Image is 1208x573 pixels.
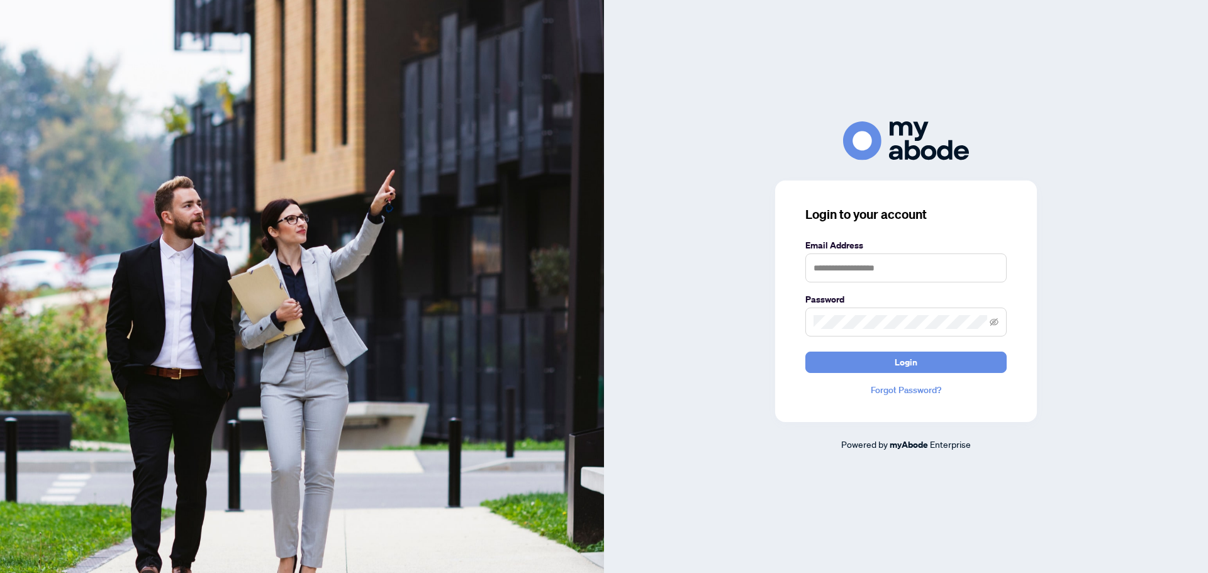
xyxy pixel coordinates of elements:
[930,438,971,450] span: Enterprise
[805,383,1007,397] a: Forgot Password?
[895,352,917,372] span: Login
[843,121,969,160] img: ma-logo
[990,318,998,326] span: eye-invisible
[805,238,1007,252] label: Email Address
[890,438,928,452] a: myAbode
[805,206,1007,223] h3: Login to your account
[805,352,1007,373] button: Login
[841,438,888,450] span: Powered by
[805,292,1007,306] label: Password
